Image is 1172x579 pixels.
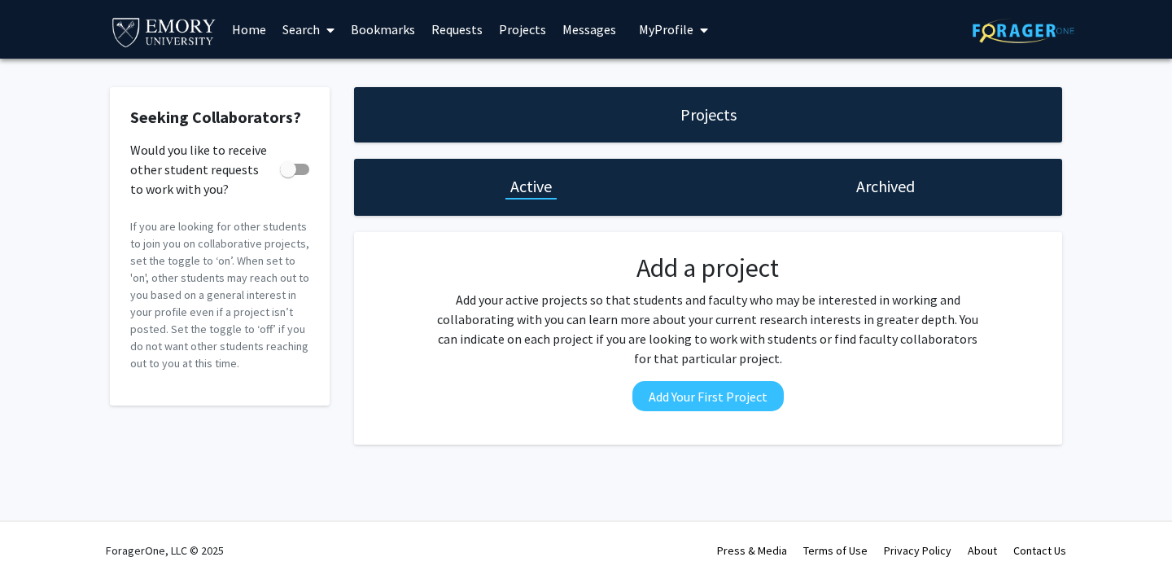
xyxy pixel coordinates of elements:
img: Emory University Logo [110,13,218,50]
a: About [968,543,997,558]
a: Press & Media [717,543,787,558]
h2: Add a project [432,252,984,283]
img: ForagerOne Logo [973,18,1074,43]
span: Would you like to receive other student requests to work with you? [130,140,273,199]
iframe: Chat [12,506,69,567]
p: If you are looking for other students to join you on collaborative projects, set the toggle to ‘o... [130,218,309,372]
h2: Seeking Collaborators? [130,107,309,127]
a: Bookmarks [343,1,423,58]
a: Requests [423,1,491,58]
h1: Archived [856,175,915,198]
a: Projects [491,1,554,58]
button: Add Your First Project [632,381,784,411]
span: My Profile [639,21,693,37]
a: Messages [554,1,624,58]
a: Terms of Use [803,543,868,558]
a: Contact Us [1013,543,1066,558]
a: Home [224,1,274,58]
p: Add your active projects so that students and faculty who may be interested in working and collab... [432,290,984,368]
a: Privacy Policy [884,543,951,558]
h1: Active [510,175,552,198]
div: ForagerOne, LLC © 2025 [106,522,224,579]
a: Search [274,1,343,58]
h1: Projects [680,103,737,126]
